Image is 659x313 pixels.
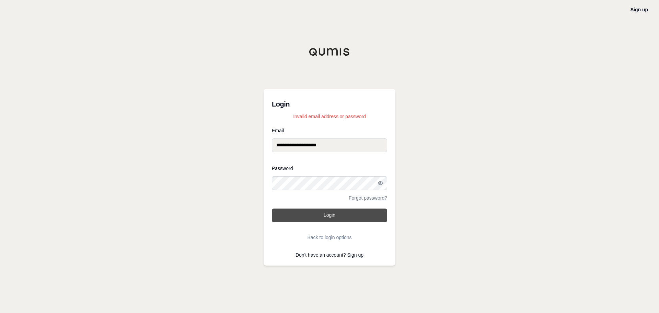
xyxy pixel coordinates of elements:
[272,253,387,257] p: Don't have an account?
[349,195,387,200] a: Forgot password?
[272,166,387,171] label: Password
[272,231,387,244] button: Back to login options
[272,113,387,120] p: Invalid email address or password
[272,97,387,111] h3: Login
[272,128,387,133] label: Email
[272,209,387,222] button: Login
[347,252,363,258] a: Sign up
[309,48,350,56] img: Qumis
[631,7,648,12] a: Sign up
